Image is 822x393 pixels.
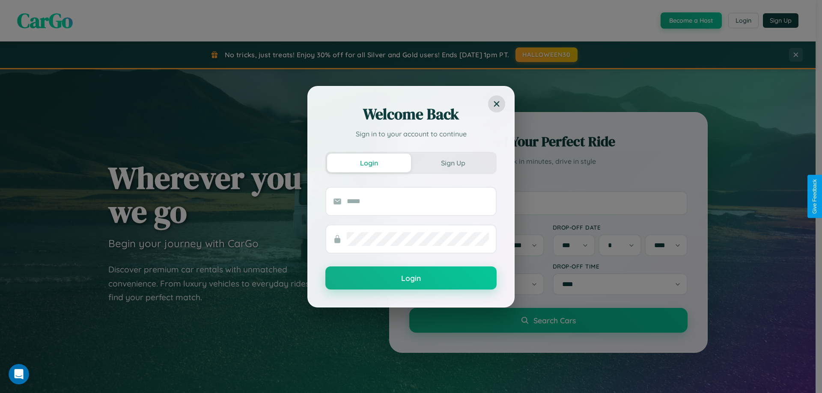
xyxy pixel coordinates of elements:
[411,154,495,172] button: Sign Up
[812,179,818,214] div: Give Feedback
[9,364,29,384] iframe: Intercom live chat
[325,104,497,124] h2: Welcome Back
[325,129,497,139] p: Sign in to your account to continue
[325,266,497,290] button: Login
[327,154,411,172] button: Login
